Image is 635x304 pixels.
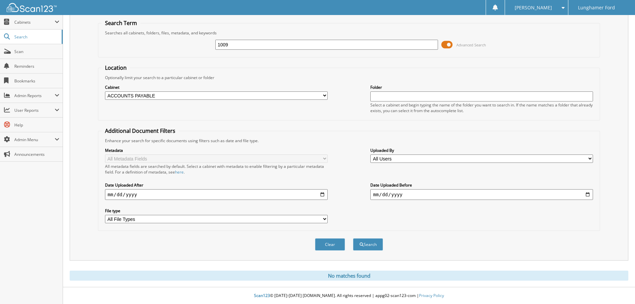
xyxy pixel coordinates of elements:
div: Optionally limit your search to a particular cabinet or folder [102,75,596,80]
input: start [105,189,328,200]
label: Cabinet [105,84,328,90]
span: Advanced Search [456,42,486,47]
span: Lunghamer Ford [578,6,615,10]
span: Scan123 [254,293,270,298]
button: Search [353,238,383,251]
a: Privacy Policy [419,293,444,298]
legend: Location [102,64,130,71]
span: User Reports [14,107,55,113]
div: Select a cabinet and begin typing the name of the folder you want to search in. If the name match... [370,102,593,113]
a: here [175,169,184,175]
span: Scan [14,49,59,54]
span: [PERSON_NAME] [515,6,552,10]
div: All metadata fields are searched by default. Select a cabinet with metadata to enable filtering b... [105,164,328,175]
div: Enhance your search for specific documents using filters such as date and file type. [102,138,596,143]
span: Bookmarks [14,78,59,84]
div: Searches all cabinets, folders, files, metadata, and keywords [102,30,596,36]
span: Cabinets [14,19,55,25]
legend: Search Term [102,19,140,27]
div: No matches found [70,271,628,281]
iframe: Chat Widget [602,272,635,304]
label: Folder [370,84,593,90]
span: Admin Reports [14,93,55,98]
img: scan123-logo-white.svg [7,3,57,12]
label: Metadata [105,147,328,153]
span: Search [14,34,58,40]
span: Help [14,122,59,128]
button: Clear [315,238,345,251]
span: Admin Menu [14,137,55,142]
label: Uploaded By [370,147,593,153]
input: end [370,189,593,200]
label: File type [105,208,328,214]
label: Date Uploaded After [105,182,328,188]
legend: Additional Document Filters [102,127,179,134]
label: Date Uploaded Before [370,182,593,188]
div: © [DATE]-[DATE] [DOMAIN_NAME]. All rights reserved | appg02-scan123-com | [63,288,635,304]
span: Reminders [14,63,59,69]
span: Announcements [14,151,59,157]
